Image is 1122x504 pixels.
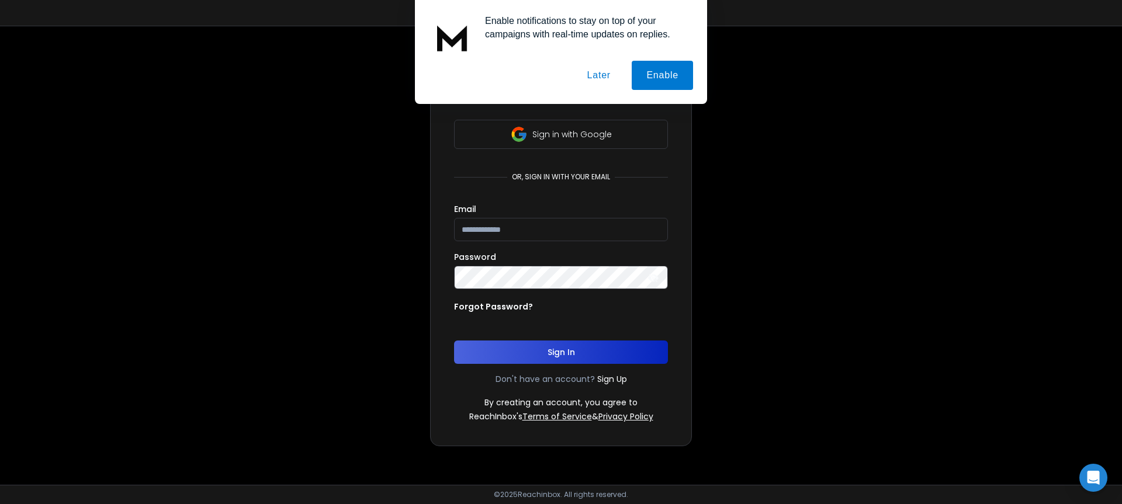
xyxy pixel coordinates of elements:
[522,411,592,422] a: Terms of Service
[496,373,595,385] p: Don't have an account?
[632,61,693,90] button: Enable
[469,411,653,422] p: ReachInbox's &
[494,490,628,499] p: © 2025 Reachinbox. All rights reserved.
[597,373,627,385] a: Sign Up
[572,61,625,90] button: Later
[1079,464,1107,492] div: Open Intercom Messenger
[484,397,638,408] p: By creating an account, you agree to
[476,14,693,41] div: Enable notifications to stay on top of your campaigns with real-time updates on replies.
[454,253,496,261] label: Password
[454,301,533,312] p: Forgot Password?
[454,205,476,213] label: Email
[532,128,612,140] p: Sign in with Google
[454,340,668,364] button: Sign In
[598,411,653,422] a: Privacy Policy
[454,120,668,149] button: Sign in with Google
[507,172,615,182] p: or, sign in with your email
[429,14,476,61] img: notification icon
